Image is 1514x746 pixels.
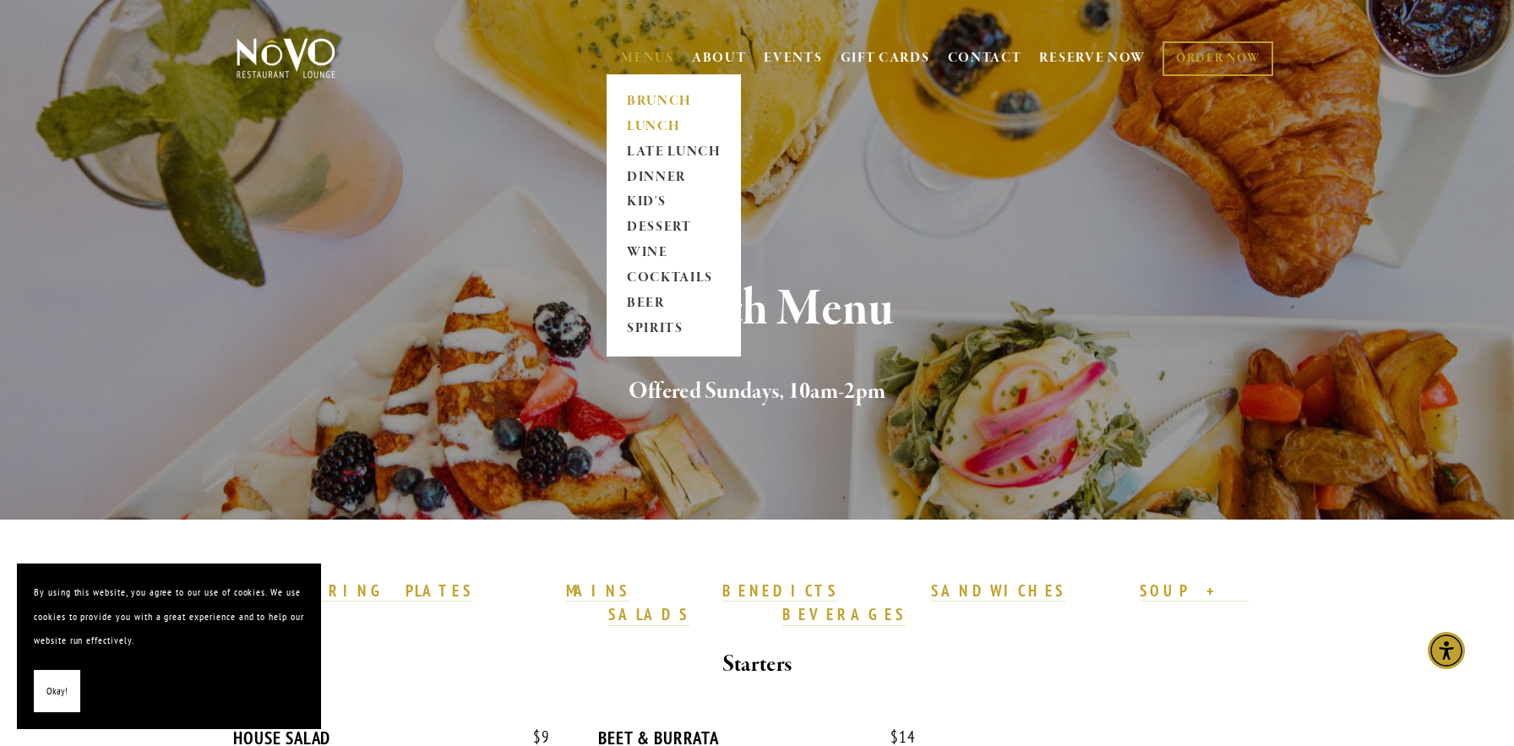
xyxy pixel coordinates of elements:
a: DESSERT [621,215,727,241]
a: WINE [621,241,727,266]
span: Okay! [46,679,68,704]
section: Cookie banner [17,564,321,729]
a: BENEDICTS [722,580,839,602]
a: COCKTAILS [621,266,727,291]
a: LUNCH [621,114,727,139]
a: MAINS [566,580,629,602]
a: BEVERAGES [782,604,906,626]
a: SHARING PLATES [284,580,473,602]
h2: Offered Sundays, 10am-2pm [264,374,1250,410]
a: LATE LUNCH [621,139,727,165]
a: KID'S [621,190,727,215]
strong: BEVERAGES [782,604,906,624]
a: EVENTS [764,50,822,67]
a: RESERVE NOW [1039,42,1146,74]
a: SOUP + SALADS [608,580,1248,626]
a: SANDWICHES [931,580,1066,602]
h1: Brunch Menu [264,282,1250,337]
a: BEER [621,291,727,317]
a: CONTACT [948,42,1022,74]
a: DINNER [621,165,727,190]
strong: BENEDICTS [722,580,839,601]
a: BRUNCH [621,89,727,114]
button: Okay! [34,670,80,713]
a: MENUS [621,50,674,67]
a: ABOUT [692,50,747,67]
a: SPIRITS [621,317,727,342]
a: ORDER NOW [1163,41,1273,76]
div: Accessibility Menu [1428,632,1465,669]
strong: MAINS [566,580,629,601]
a: GIFT CARDS [841,42,930,74]
strong: SANDWICHES [931,580,1066,601]
strong: Starters [722,650,792,679]
p: By using this website, you agree to our use of cookies. We use cookies to provide you with a grea... [34,580,304,653]
img: Novo Restaurant &amp; Lounge [233,37,339,79]
strong: SHARING PLATES [284,580,473,601]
